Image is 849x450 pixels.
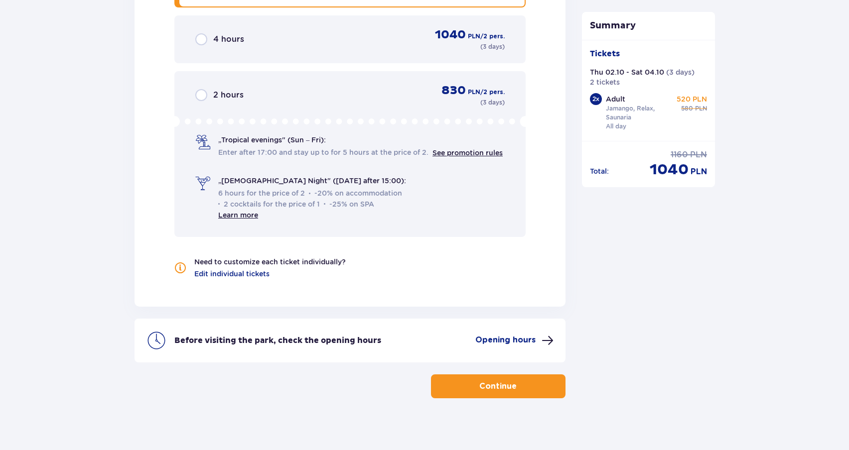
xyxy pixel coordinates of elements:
p: „Tropical evenings" (Sun – Fri): [218,135,326,145]
p: / 2 pers. [480,88,505,97]
p: PLN [690,149,707,160]
p: PLN [691,166,707,177]
p: 4 hours [213,34,244,45]
span: -25% on SPA [324,199,374,209]
span: -20% on accommodation [309,188,402,198]
p: 1040 [650,160,689,179]
p: Tickets [590,48,620,59]
p: Jamango, Relax, Saunaria [606,104,675,122]
button: Opening hours [475,335,554,346]
a: Edit individual tickets [194,269,270,279]
p: 1040 [435,27,466,42]
p: PLN [695,104,707,113]
p: Summary [582,20,715,32]
a: Learn more [218,211,258,219]
p: Continue [479,381,517,392]
p: 520 PLN [677,94,707,104]
p: „[DEMOGRAPHIC_DATA] Night" ([DATE] after 15:00): [218,176,406,186]
img: clock icon [146,331,166,350]
span: 2 cocktails for the price of 1 [218,199,320,209]
p: 580 [681,104,693,113]
p: Total : [590,166,609,176]
p: Adult [606,94,625,104]
span: 6 hours for the price of 2 [218,188,305,198]
p: PLN [468,88,480,97]
p: PLN [468,32,480,41]
a: See promotion rules [432,149,503,157]
div: 2 x [590,93,602,105]
span: Enter after 17:00 and stay up to for 5 hours at the price of 2. [218,147,428,157]
p: 2 hours [213,90,244,101]
button: Continue [431,374,566,398]
p: 2 tickets [590,77,620,87]
p: Need to customize each ticket individually? [194,257,346,267]
p: 1160 [671,149,688,160]
p: ( 3 days ) [480,42,505,51]
p: All day [606,122,626,131]
p: ( 3 days ) [666,67,695,77]
p: 830 [441,83,466,98]
p: Before visiting the park, check the opening hours [174,335,381,346]
p: Thu 02.10 - Sat 04.10 [590,67,664,77]
p: Opening hours [475,335,536,345]
p: ( 3 days ) [480,98,505,107]
p: / 2 pers. [480,32,505,41]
